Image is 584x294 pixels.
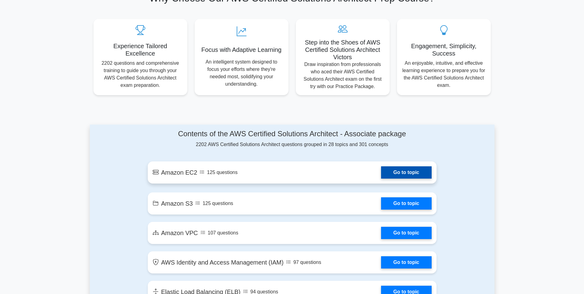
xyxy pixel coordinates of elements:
[200,46,284,53] h5: Focus with Adaptive Learning
[148,130,437,148] div: 2202 AWS Certified Solutions Architect questions grouped in 28 topics and 301 concepts
[98,60,182,89] p: 2202 questions and comprehensive training to guide you through your AWS Certified Solutions Archi...
[200,58,284,88] p: An intelligent system designed to focus your efforts where they're needed most, solidifying your ...
[98,42,182,57] h5: Experience Tailored Excellence
[402,42,486,57] h5: Engagement, Simplicity, Success
[402,60,486,89] p: An enjoyable, intuitive, and effective learning experience to prepare you for the AWS Certified S...
[381,197,431,210] a: Go to topic
[381,227,431,239] a: Go to topic
[301,61,385,90] p: Draw inspiration from professionals who aced their AWS Certified Solutions Architect exam on the ...
[301,39,385,61] h5: Step into the Shoes of AWS Certified Solutions Architect Victors
[148,130,437,138] h4: Contents of the AWS Certified Solutions Architect - Associate package
[381,166,431,179] a: Go to topic
[381,256,431,269] a: Go to topic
